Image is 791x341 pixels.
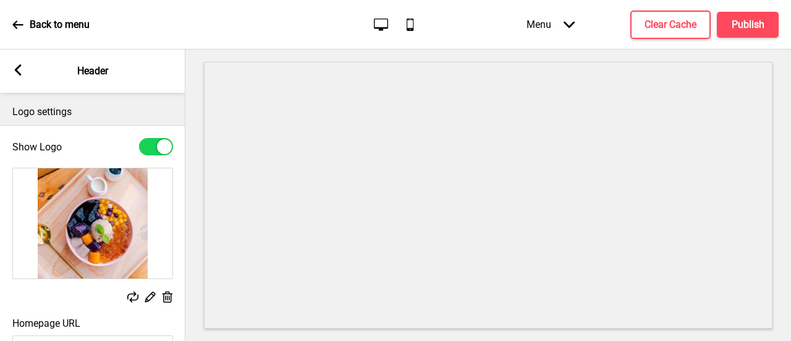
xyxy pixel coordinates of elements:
p: Logo settings [12,105,173,119]
button: Clear Cache [630,11,711,39]
img: Image [13,168,172,278]
h4: Publish [732,18,764,32]
label: Homepage URL [12,317,80,329]
button: Publish [717,12,779,38]
p: Back to menu [30,18,90,32]
a: Back to menu [12,8,90,41]
h4: Clear Cache [645,18,696,32]
div: Menu [514,6,587,43]
label: Show Logo [12,141,62,153]
p: Header [77,64,108,78]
